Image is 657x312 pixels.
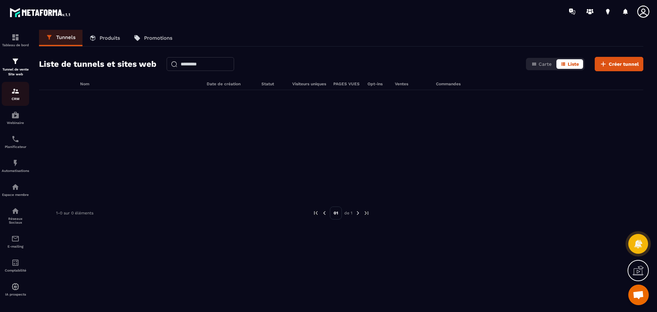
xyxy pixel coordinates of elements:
[100,35,120,41] p: Produits
[11,111,20,119] img: automations
[628,285,649,305] div: Ouvrir le chat
[313,210,319,216] img: prev
[39,57,156,71] h2: Liste de tunnels et sites web
[556,59,583,69] button: Liste
[2,82,29,106] a: formationformationCRM
[344,210,352,216] p: de 1
[80,82,200,86] h6: Nom
[395,82,429,86] h6: Ventes
[595,57,643,71] button: Créer tunnel
[2,28,29,52] a: formationformationTableau de bord
[2,217,29,224] p: Réseaux Sociaux
[10,6,71,18] img: logo
[321,210,327,216] img: prev
[2,106,29,130] a: automationsautomationsWebinaire
[2,154,29,178] a: automationsautomationsAutomatisations
[2,67,29,77] p: Tunnel de vente Site web
[2,245,29,248] p: E-mailing
[2,52,29,82] a: formationformationTunnel de vente Site web
[39,30,82,46] a: Tunnels
[11,259,20,267] img: accountant
[330,207,342,220] p: 01
[355,210,361,216] img: next
[11,283,20,291] img: automations
[2,121,29,125] p: Webinaire
[2,145,29,149] p: Planificateur
[11,159,20,167] img: automations
[2,169,29,173] p: Automatisations
[56,211,93,215] p: 1-0 sur 0 éléments
[333,82,361,86] h6: PAGES VUES
[2,43,29,47] p: Tableau de bord
[2,97,29,101] p: CRM
[436,82,461,86] h6: Commandes
[2,193,29,197] p: Espace membre
[609,61,639,67] span: Créer tunnel
[82,30,127,46] a: Produits
[144,35,172,41] p: Promotions
[11,183,20,191] img: automations
[539,61,552,67] span: Carte
[568,61,579,67] span: Liste
[2,292,29,296] p: IA prospects
[207,82,255,86] h6: Date de création
[127,30,179,46] a: Promotions
[11,57,20,65] img: formation
[527,59,556,69] button: Carte
[11,87,20,95] img: formation
[2,202,29,229] a: social-networksocial-networkRéseaux Sociaux
[2,269,29,272] p: Comptabilité
[363,210,370,216] img: next
[11,207,20,215] img: social-network
[56,34,76,40] p: Tunnels
[11,33,20,41] img: formation
[292,82,326,86] h6: Visiteurs uniques
[2,229,29,253] a: emailemailE-mailing
[2,130,29,154] a: schedulerschedulerPlanificateur
[2,253,29,277] a: accountantaccountantComptabilité
[368,82,388,86] h6: Opt-ins
[11,235,20,243] img: email
[2,178,29,202] a: automationsautomationsEspace membre
[11,135,20,143] img: scheduler
[261,82,285,86] h6: Statut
